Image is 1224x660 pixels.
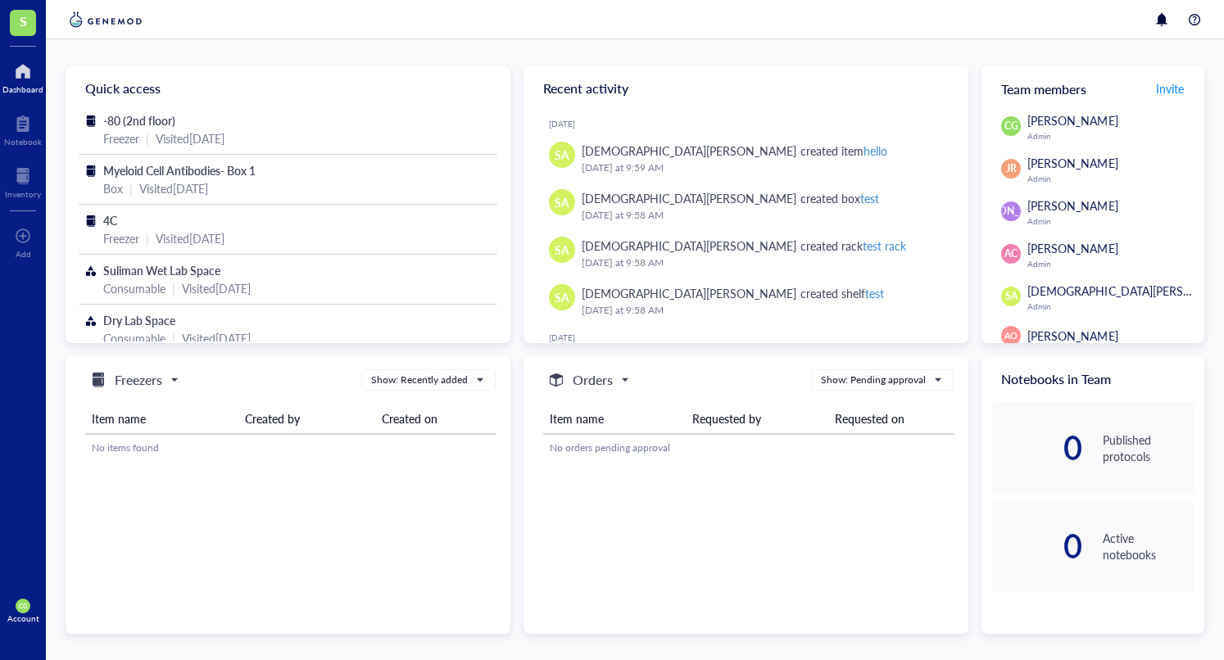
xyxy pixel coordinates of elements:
span: JR [1006,161,1017,176]
div: | [172,279,175,297]
div: Visited [DATE] [139,179,208,197]
div: Dashboard [2,84,43,94]
div: Team members [981,66,1204,111]
span: [PERSON_NAME] [1027,112,1117,129]
span: CG [19,603,27,610]
div: Active notebooks [1103,530,1195,563]
div: Show: Recently added [371,373,468,387]
div: Freezer [103,229,139,247]
div: | [146,229,149,247]
div: | [172,329,175,347]
div: Box [103,179,123,197]
div: [DEMOGRAPHIC_DATA][PERSON_NAME] created box [582,189,878,207]
span: 4C [103,212,117,228]
span: AO [1004,329,1018,342]
div: [DATE] at 9:58 AM [582,302,942,319]
span: S [20,11,27,31]
span: SA [555,288,569,306]
div: Admin [1027,301,1221,311]
span: SA [555,193,569,211]
a: Dashboard [2,58,43,94]
th: Item name [85,404,238,434]
button: Invite [1155,75,1185,102]
h5: Freezers [115,370,162,390]
div: test [860,190,879,206]
div: Admin [1027,216,1195,226]
img: genemod-logo [66,10,146,29]
span: CG [1004,119,1018,133]
div: test rack [863,237,906,254]
span: Dry Lab Space [103,312,175,328]
div: [DATE] at 9:58 AM [582,207,942,224]
th: Created by [238,404,375,434]
div: 0 [991,533,1083,559]
div: Notebooks in Team [981,356,1204,402]
span: [PERSON_NAME] [1027,155,1117,171]
div: Admin [1027,174,1195,183]
span: SA [555,146,569,164]
span: AC [1004,246,1018,261]
a: SA[DEMOGRAPHIC_DATA][PERSON_NAME] created itemhello[DATE] at 9:59 AM [537,135,955,183]
a: Inventory [5,163,41,199]
div: 0 [991,435,1083,461]
a: SA[DEMOGRAPHIC_DATA][PERSON_NAME] created boxtest[DATE] at 9:58 AM [537,183,955,230]
div: hello [864,142,887,159]
div: Quick access [66,66,510,111]
div: Show: Pending approval [821,373,926,387]
span: Invite [1156,80,1184,97]
div: [DEMOGRAPHIC_DATA][PERSON_NAME] created shelf [582,284,884,302]
div: Admin [1027,259,1195,269]
div: No orders pending approval [550,441,947,455]
span: -80 (2nd floor) [103,112,175,129]
th: Requested on [828,404,954,434]
div: [DEMOGRAPHIC_DATA][PERSON_NAME] created item [582,142,887,160]
div: Consumable [103,279,165,297]
div: test [865,285,884,301]
span: [PERSON_NAME] [972,204,1051,219]
span: [PERSON_NAME] [1027,197,1117,214]
div: | [146,129,149,147]
span: SA [1005,289,1018,304]
span: Myeloid Cell Antibodies- Box 1 [103,162,256,179]
div: Visited [DATE] [156,229,224,247]
span: [PERSON_NAME] [1027,328,1117,344]
th: Created on [375,404,496,434]
div: [DEMOGRAPHIC_DATA][PERSON_NAME] created rack [582,237,906,255]
a: SA[DEMOGRAPHIC_DATA][PERSON_NAME] created shelftest[DATE] at 9:58 AM [537,278,955,325]
div: Admin [1027,131,1195,141]
h5: Orders [573,370,613,390]
div: Visited [DATE] [182,329,251,347]
div: Account [7,613,39,623]
div: Published protocols [1103,432,1195,464]
th: Item name [543,404,686,434]
div: | [129,179,133,197]
a: SA[DEMOGRAPHIC_DATA][PERSON_NAME] created racktest rack[DATE] at 9:58 AM [537,230,955,278]
div: [DATE] at 9:59 AM [582,160,942,176]
span: Suliman Wet Lab Space [103,262,220,278]
div: Visited [DATE] [182,279,251,297]
span: [PERSON_NAME] [1027,240,1117,256]
div: Consumable [103,329,165,347]
div: [DATE] at 9:58 AM [582,255,942,271]
div: Recent activity [524,66,968,111]
a: Notebook [4,111,42,147]
span: SA [555,241,569,259]
div: Add [16,249,31,259]
div: Visited [DATE] [156,129,224,147]
th: Requested by [686,404,828,434]
div: Inventory [5,189,41,199]
div: Freezer [103,129,139,147]
div: [DATE] [549,119,955,129]
div: Notebook [4,137,42,147]
div: No items found [92,441,489,455]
